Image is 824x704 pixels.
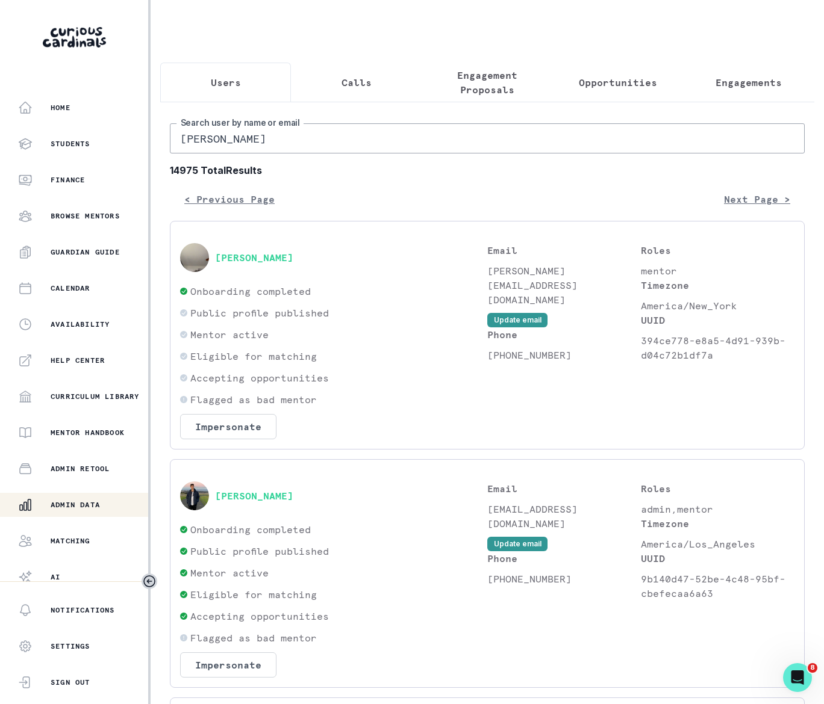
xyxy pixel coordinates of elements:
p: Onboarding completed [190,522,311,537]
button: Impersonate [180,414,276,439]
p: Admin Retool [51,464,110,474]
p: Roles [641,243,794,258]
p: Onboarding completed [190,284,311,298]
p: Engagement Proposals [432,68,542,97]
p: Notifications [51,605,115,615]
p: Sign Out [51,678,90,687]
p: Phone [487,327,641,342]
p: AI [51,572,60,582]
p: Timezone [641,278,794,292]
p: Eligible for matching [190,349,317,363]
b: 14975 Total Results [170,163,805,178]
p: admin,mentor [641,502,794,516]
p: Flagged as bad mentor [190,392,317,407]
p: [PHONE_NUMBER] [487,572,641,586]
p: Matching [51,536,90,546]
p: Flagged as bad mentor [190,631,317,645]
button: Impersonate [180,652,276,678]
p: Browse Mentors [51,211,120,221]
p: [PERSON_NAME][EMAIL_ADDRESS][DOMAIN_NAME] [487,264,641,307]
p: UUID [641,551,794,566]
span: 8 [808,663,817,673]
iframe: Intercom live chat [783,663,812,692]
button: [PERSON_NAME] [215,490,293,502]
p: Roles [641,481,794,496]
p: Public profile published [190,306,329,320]
button: [PERSON_NAME] [215,252,293,264]
p: Mentor active [190,566,269,580]
img: Curious Cardinals Logo [43,27,106,48]
p: Calendar [51,283,90,293]
p: Guardian Guide [51,247,120,257]
p: America/New_York [641,298,794,313]
button: Update email [487,313,548,327]
p: Opportunities [579,75,657,90]
p: Engagements [716,75,782,90]
p: Accepting opportunities [190,609,329,623]
p: America/Los_Angeles [641,537,794,551]
p: Accepting opportunities [190,371,329,385]
p: Calls [342,75,372,90]
p: Home [51,103,70,113]
p: [EMAIL_ADDRESS][DOMAIN_NAME] [487,502,641,531]
button: < Previous Page [170,187,289,211]
p: 9b140d47-52be-4c48-95bf-cbefecaa6a63 [641,572,794,601]
p: UUID [641,313,794,327]
p: Email [487,481,641,496]
p: 394ce778-e8a5-4d91-939b-d04c72b1df7a [641,333,794,362]
p: Timezone [641,516,794,531]
p: Phone [487,551,641,566]
button: Next Page > [710,187,805,211]
p: [PHONE_NUMBER] [487,348,641,362]
p: Help Center [51,356,105,365]
p: Public profile published [190,544,329,558]
p: Email [487,243,641,258]
p: Users [211,75,241,90]
p: Mentor active [190,327,269,342]
p: Mentor Handbook [51,428,125,437]
p: Finance [51,175,85,185]
p: Curriculum Library [51,392,140,401]
button: Toggle sidebar [142,573,157,589]
p: Admin Data [51,500,100,510]
p: Eligible for matching [190,587,317,602]
p: mentor [641,264,794,278]
button: Update email [487,537,548,551]
p: Students [51,139,90,149]
p: Availability [51,320,110,329]
p: Settings [51,641,90,651]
